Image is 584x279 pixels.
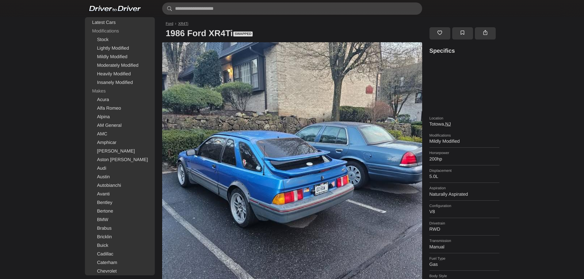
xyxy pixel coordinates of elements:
[429,116,499,120] dt: Location
[429,151,499,155] dt: Horsepower
[86,224,154,233] a: Brabus
[86,113,154,121] a: Alpina
[86,233,154,241] a: Bricklin
[162,21,499,26] nav: Breadcrumb
[86,156,154,164] a: Aston [PERSON_NAME]
[86,44,154,53] a: Lightly Modified
[429,186,499,190] dt: Aspiration
[86,207,154,216] a: Bertone
[429,156,499,162] dd: 200hp
[429,244,499,250] dd: Manual
[86,267,154,276] a: Chevrolet
[429,139,499,144] dd: Mildly Modified
[445,122,451,127] a: NJ
[86,78,154,87] a: Insanely Modified
[429,204,499,208] dt: Configuration
[86,190,154,198] a: Avanti
[166,21,174,26] a: Ford
[429,256,499,261] dt: Fuel Type
[429,209,499,215] dd: V8
[162,25,426,42] h1: 1986 Ford XR4Ti
[86,164,154,173] a: Audi
[429,174,499,179] dd: 5.0L
[429,274,499,278] dt: Body Style
[429,47,499,55] h3: Specifics
[86,241,154,250] a: Buick
[178,21,188,26] a: XR4Ti
[429,168,499,173] dt: Displacement
[86,130,154,138] a: AMC
[429,122,499,127] dd: Totowa,
[86,18,154,27] a: Latest Cars
[429,227,499,232] dd: RWD
[86,87,154,96] div: Makes
[429,262,499,267] dd: Gas
[86,61,154,70] a: Moderately Modified
[86,104,154,113] a: Alfa Romeo
[86,138,154,147] a: Amphicar
[86,250,154,258] a: Cadillac
[86,36,154,44] a: Stock
[429,239,499,243] dt: Transmission
[233,32,253,36] span: Swapped
[86,96,154,104] a: Acura
[429,192,499,197] dd: Naturally Aspirated
[86,173,154,181] a: Austin
[86,198,154,207] a: Bentley
[86,216,154,224] a: BMW
[86,27,154,36] div: Modifications
[429,133,499,138] dt: Modifications
[86,181,154,190] a: Autobianchi
[86,53,154,61] a: Mildly Modified
[86,258,154,267] a: Caterham
[86,121,154,130] a: AM General
[86,147,154,156] a: [PERSON_NAME]
[429,221,499,225] dt: Drivetrain
[86,70,154,78] a: Heavily Modified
